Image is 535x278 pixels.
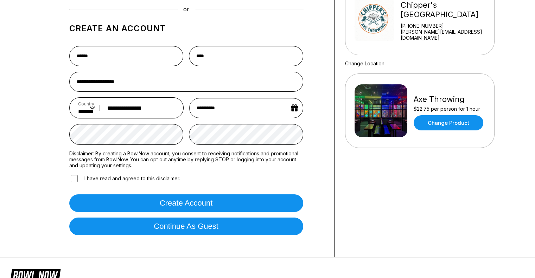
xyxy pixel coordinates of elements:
[414,115,483,130] a: Change Product
[414,106,483,112] div: $22.75 per person for 1 hour
[69,150,303,168] label: Disclaimer: By creating a BowlNow account, you consent to receiving notifications and promotional...
[71,175,78,182] input: I have read and agreed to this disclaimer.
[69,194,303,212] button: Create account
[78,101,95,106] label: Country
[69,24,303,33] h1: Create an account
[400,0,491,19] div: Chipper's [GEOGRAPHIC_DATA]
[69,174,180,183] label: I have read and agreed to this disclaimer.
[414,95,483,104] div: Axe Throwing
[355,84,407,137] img: Axe Throwing
[400,29,491,41] a: [PERSON_NAME][EMAIL_ADDRESS][DOMAIN_NAME]
[400,23,491,29] div: [PHONE_NUMBER]
[345,60,384,66] a: Change Location
[69,6,303,13] div: or
[69,218,303,235] button: Continue as guest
